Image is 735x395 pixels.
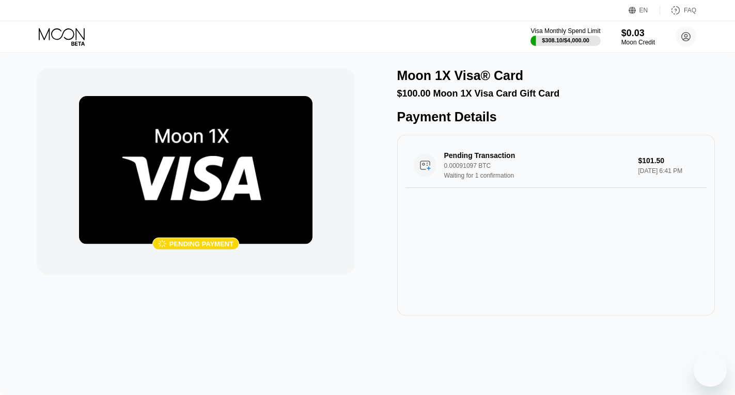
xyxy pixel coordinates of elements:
div: FAQ [684,7,696,14]
div: Pending Transaction [444,151,625,160]
div: $308.10 / $4,000.00 [542,37,589,43]
div: Visa Monthly Spend Limit$308.10/$4,000.00 [530,27,600,46]
div: Visa Monthly Spend Limit [530,27,600,35]
div: FAQ [660,5,696,15]
div: Waiting for 1 confirmation [444,172,639,179]
div: $0.03 [621,28,655,39]
div: Payment Details [397,109,715,124]
div:  [158,240,166,248]
div: Moon 1X Visa® Card [397,68,523,83]
div: EN [629,5,660,15]
div: $0.03Moon Credit [621,28,655,46]
div: $101.50 [638,156,698,165]
div: $100.00 Moon 1X Visa Card Gift Card [397,88,715,99]
div: [DATE] 6:41 PM [638,167,698,175]
iframe: Button to launch messaging window [694,354,727,387]
div: Moon Credit [621,39,655,46]
div: 0.00091097 BTC [444,162,639,169]
div: Pending payment [169,240,233,248]
div: Pending Transaction0.00091097 BTCWaiting for 1 confirmation$101.50[DATE] 6:41 PM [405,143,707,188]
div: EN [639,7,648,14]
